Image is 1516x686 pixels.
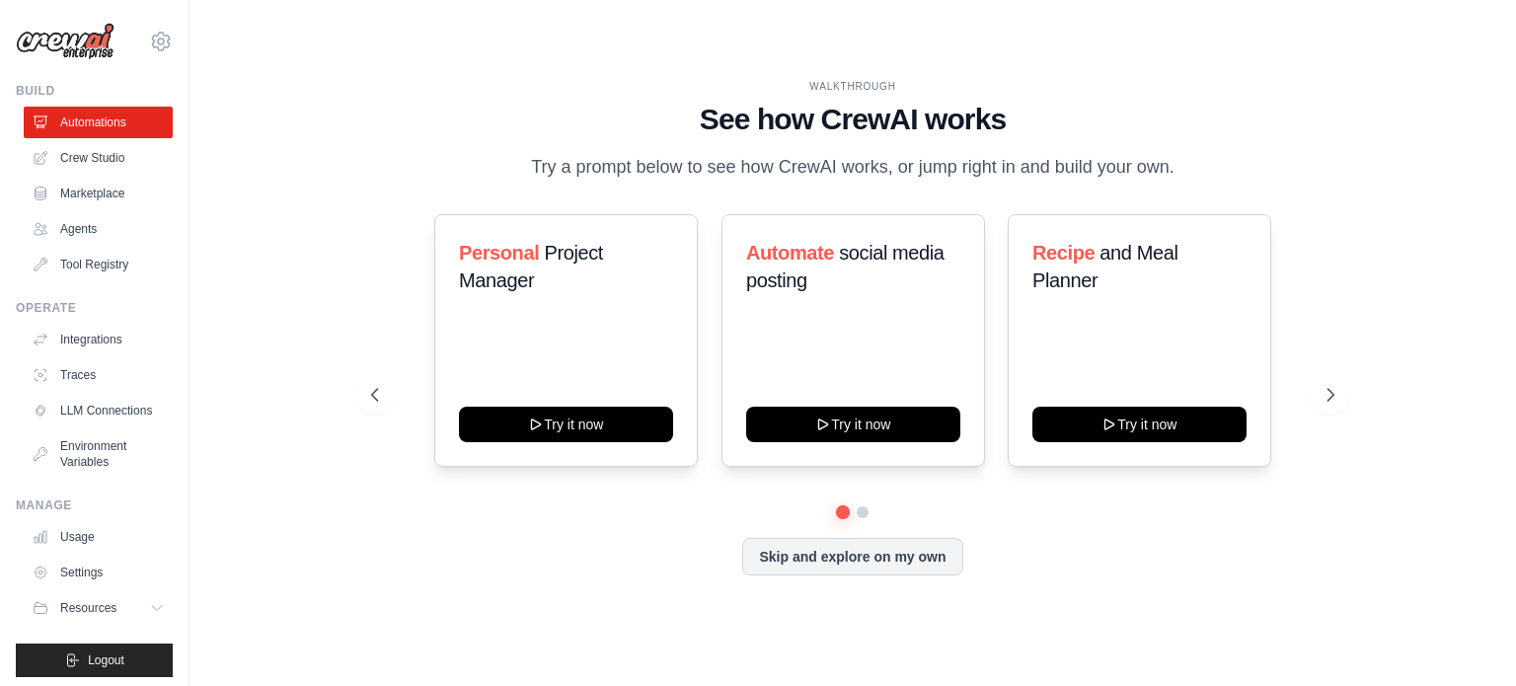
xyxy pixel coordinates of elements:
[24,213,173,245] a: Agents
[24,521,173,553] a: Usage
[371,79,1334,94] div: WALKTHROUGH
[459,242,539,264] span: Personal
[16,83,173,99] div: Build
[24,557,173,588] a: Settings
[88,652,124,668] span: Logout
[24,395,173,426] a: LLM Connections
[60,600,116,616] span: Resources
[521,153,1184,182] p: Try a prompt below to see how CrewAI works, or jump right in and build your own.
[1032,407,1247,442] button: Try it now
[371,102,1334,137] h1: See how CrewAI works
[24,592,173,624] button: Resources
[16,23,114,60] img: Logo
[24,249,173,280] a: Tool Registry
[746,242,945,291] span: social media posting
[16,300,173,316] div: Operate
[24,430,173,478] a: Environment Variables
[24,324,173,355] a: Integrations
[24,107,173,138] a: Automations
[746,242,834,264] span: Automate
[16,497,173,513] div: Manage
[459,407,673,442] button: Try it now
[24,142,173,174] a: Crew Studio
[1032,242,1177,291] span: and Meal Planner
[1032,242,1095,264] span: Recipe
[459,242,603,291] span: Project Manager
[742,538,962,575] button: Skip and explore on my own
[24,359,173,391] a: Traces
[24,178,173,209] a: Marketplace
[746,407,960,442] button: Try it now
[16,644,173,677] button: Logout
